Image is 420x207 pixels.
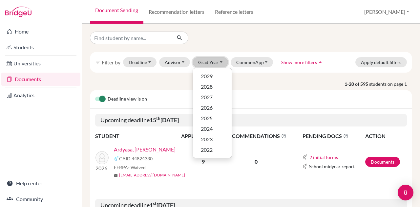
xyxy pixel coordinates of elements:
[102,59,120,65] span: Filter by
[123,57,157,67] button: Deadline
[193,92,232,103] button: 2027
[231,57,273,67] button: CommonApp
[201,83,213,91] span: 2028
[1,25,80,38] a: Home
[345,80,369,87] strong: 1-20 of 595
[1,89,80,102] a: Analytics
[201,114,213,122] span: 2025
[303,132,365,140] span: PENDING DOCS
[201,125,213,133] span: 2024
[95,132,181,140] th: STUDENT
[159,57,190,67] button: Advisor
[1,57,80,70] a: Universities
[5,7,31,17] img: Bridge-U
[193,124,232,134] button: 2024
[1,177,80,190] a: Help center
[193,145,232,155] button: 2022
[95,59,100,65] i: filter_list
[156,116,160,121] sup: th
[193,113,232,124] button: 2025
[193,68,232,158] div: Grad Year
[201,72,213,80] span: 2029
[309,153,338,161] button: 2 initial forms
[1,193,80,206] a: Community
[108,95,147,103] span: Deadline view is on
[95,151,109,164] img: Ardyasa, Azalea Della
[361,6,412,18] button: [PERSON_NAME]
[281,59,317,65] span: Show more filters
[276,57,329,67] button: Show more filtersarrow_drop_up
[398,185,413,200] div: Open Intercom Messenger
[193,57,228,67] button: Grad Year
[153,201,157,206] sup: st
[369,80,412,87] span: students on page 1
[201,93,213,101] span: 2027
[181,132,225,140] span: APPLICATIONS
[193,81,232,92] button: 2028
[202,158,205,165] b: 9
[114,146,176,153] a: Ardyasa, [PERSON_NAME]
[355,57,407,67] button: Apply default filters
[150,116,179,124] b: 15 [DATE]
[193,103,232,113] button: 2026
[309,163,355,170] span: School midyear report
[90,32,171,44] input: Find student by name...
[114,164,146,171] span: FERPA
[201,146,213,154] span: 2022
[201,104,213,112] span: 2026
[119,155,153,162] span: CAID 44824330
[365,157,400,167] a: Documents
[95,114,407,126] h5: Upcoming deadline
[128,165,146,170] span: - Waived
[303,154,308,160] img: Common App logo
[317,59,324,65] i: arrow_drop_up
[193,134,232,145] button: 2023
[95,164,109,172] p: 2026
[1,41,80,54] a: Students
[226,158,286,166] p: 0
[193,71,232,81] button: 2029
[201,135,213,143] span: 2023
[114,173,118,177] span: mail
[1,73,80,86] a: Documents
[114,156,119,161] img: Common App logo
[365,132,407,140] th: ACTION
[119,172,185,178] a: [EMAIL_ADDRESS][DOMAIN_NAME]
[303,164,308,169] img: Common App logo
[226,132,286,140] span: RECOMMENDATIONS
